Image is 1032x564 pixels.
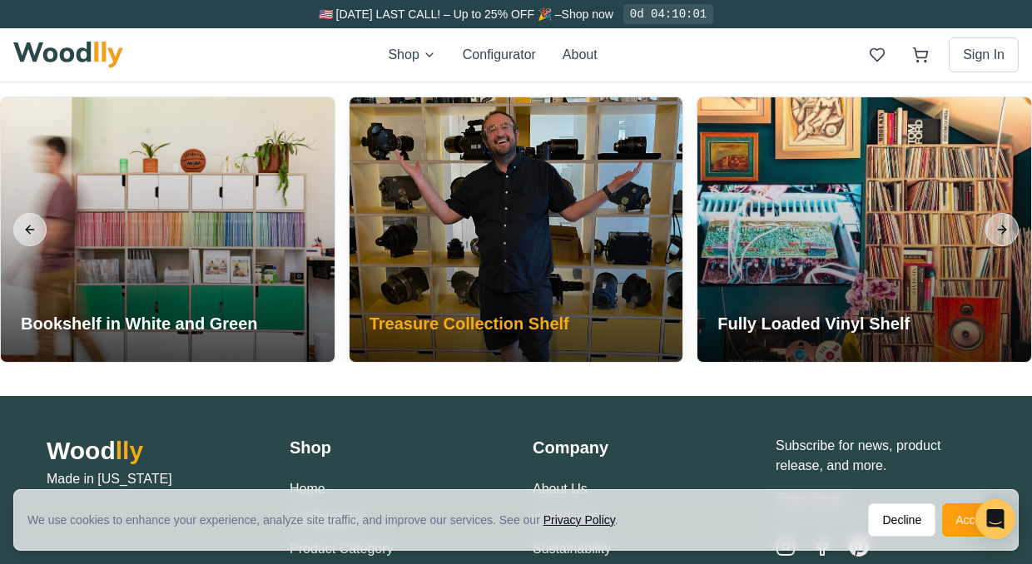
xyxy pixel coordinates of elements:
[975,499,1015,539] div: Open Intercom Messenger
[47,469,256,489] p: Made in [US_STATE]
[533,482,588,496] a: About Us
[868,503,935,537] button: Decline
[562,7,613,21] a: Shop now
[319,7,562,21] span: 🇺🇸 [DATE] LAST CALL! – Up to 25% OFF 🎉 –
[13,42,123,68] img: Woodlly
[21,312,257,335] h3: Bookshelf in White and Green
[717,312,910,335] h3: Fully Loaded Vinyl Shelf
[776,482,962,517] input: Enter Email
[463,45,536,65] button: Configurator
[776,436,985,476] p: Subscribe for news, product release, and more.
[370,312,569,335] h3: Treasure Collection Shelf
[533,436,742,459] h3: Company
[942,503,1005,537] button: Accept
[27,512,632,528] div: We use cookies to enhance your experience, analyze site traffic, and improve our services. See our .
[116,437,143,464] span: lly
[290,436,499,459] h3: Shop
[47,436,256,466] h2: Wood
[949,37,1019,72] button: Sign In
[563,45,598,65] button: About
[290,482,325,496] a: Home
[543,513,615,527] a: Privacy Policy
[388,45,435,65] button: Shop
[623,4,713,24] div: 0d 04:10:01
